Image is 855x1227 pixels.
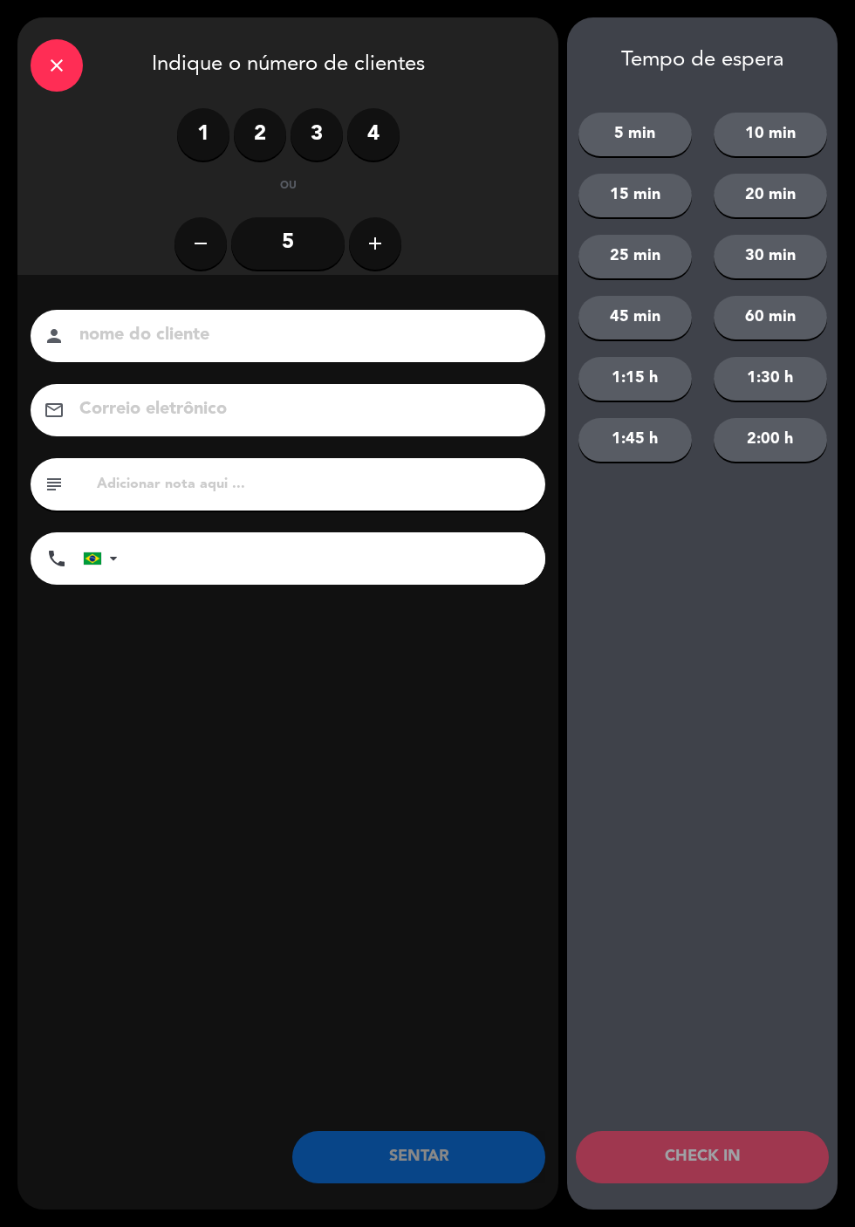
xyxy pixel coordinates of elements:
[234,108,286,161] label: 2
[44,400,65,421] i: email
[260,178,317,195] div: ou
[578,357,692,401] button: 1:15 h
[714,418,827,462] button: 2:00 h
[714,113,827,156] button: 10 min
[44,474,65,495] i: subject
[578,418,692,462] button: 1:45 h
[84,533,124,584] div: Brazil (Brasil): +55
[576,1131,829,1183] button: CHECK IN
[578,296,692,339] button: 45 min
[714,235,827,278] button: 30 min
[714,357,827,401] button: 1:30 h
[714,296,827,339] button: 60 min
[46,55,67,76] i: close
[714,174,827,217] button: 20 min
[291,108,343,161] label: 3
[177,108,229,161] label: 1
[347,108,400,161] label: 4
[46,548,67,569] i: phone
[578,113,692,156] button: 5 min
[95,472,532,497] input: Adicionar nota aqui ...
[78,320,523,351] input: nome do cliente
[365,233,386,254] i: add
[349,217,401,270] button: add
[578,235,692,278] button: 25 min
[78,394,523,425] input: Correio eletrônico
[44,326,65,346] i: person
[17,17,558,108] div: Indique o número de clientes
[292,1131,545,1183] button: SENTAR
[174,217,227,270] button: remove
[190,233,211,254] i: remove
[578,174,692,217] button: 15 min
[567,48,838,73] div: Tempo de espera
